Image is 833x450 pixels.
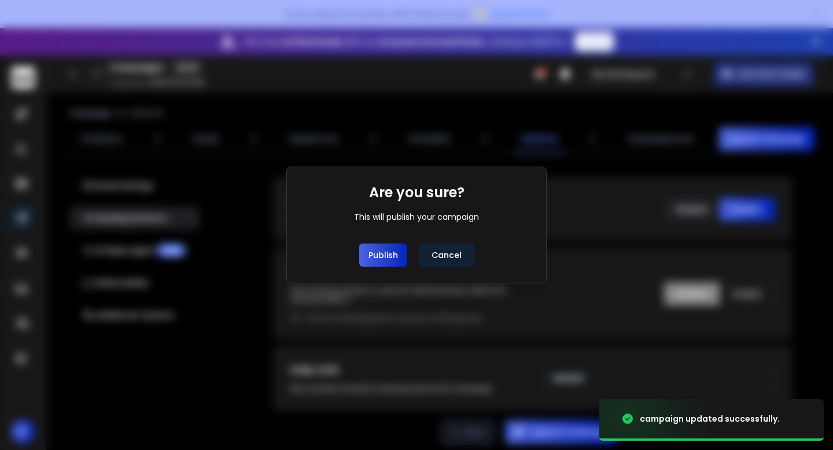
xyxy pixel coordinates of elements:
[354,211,479,223] div: This will publish your campaign
[359,244,407,267] button: Publish
[369,183,465,202] h1: Are you sure?
[419,244,474,267] button: Cancel
[640,413,780,425] div: campaign updated successfully.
